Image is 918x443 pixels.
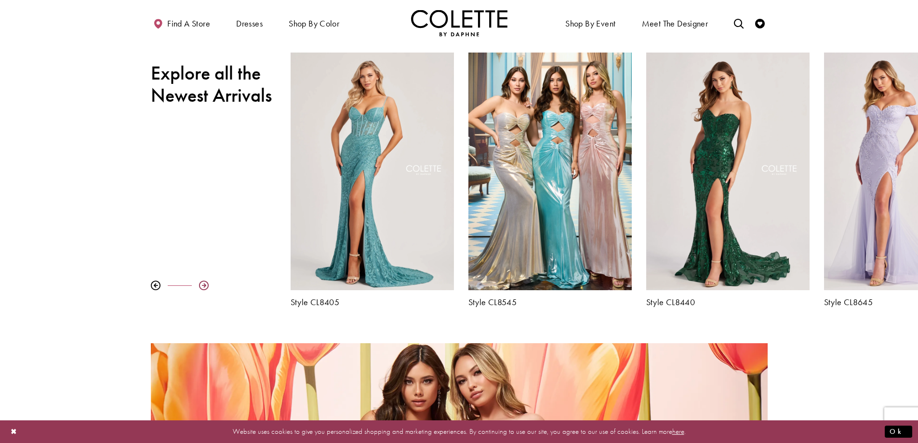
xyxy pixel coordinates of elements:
a: Find a store [151,10,213,36]
h2: Explore all the Newest Arrivals [151,62,276,107]
a: Visit Colette by Daphne Style No. CL8440 Page [646,53,810,290]
a: Style CL8440 [646,297,810,307]
span: Meet the designer [642,19,708,28]
span: Dresses [236,19,263,28]
div: Colette by Daphne Style No. CL8405 [283,45,461,314]
a: Style CL8545 [468,297,632,307]
button: Close Dialog [6,423,22,440]
span: Find a store [167,19,210,28]
a: Check Wishlist [753,10,767,36]
a: Visit Colette by Daphne Style No. CL8405 Page [291,53,454,290]
div: Colette by Daphne Style No. CL8545 [461,45,639,314]
a: Toggle search [732,10,746,36]
img: Colette by Daphne [411,10,507,36]
a: Style CL8405 [291,297,454,307]
span: Shop By Event [563,10,618,36]
span: Shop By Event [565,19,615,28]
span: Shop by color [286,10,342,36]
span: Dresses [234,10,265,36]
a: Visit Home Page [411,10,507,36]
a: Visit Colette by Daphne Style No. CL8545 Page [468,53,632,290]
a: here [672,427,684,436]
span: Shop by color [289,19,339,28]
a: Meet the designer [639,10,711,36]
p: Website uses cookies to give you personalized shopping and marketing experiences. By continuing t... [69,425,849,438]
div: Colette by Daphne Style No. CL8440 [639,45,817,314]
button: Submit Dialog [885,426,912,438]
